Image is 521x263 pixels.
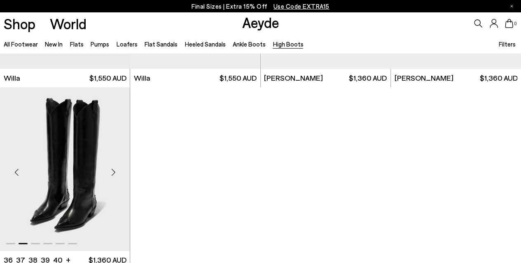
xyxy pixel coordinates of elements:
[394,73,453,83] span: [PERSON_NAME]
[242,14,279,31] a: Aeyde
[192,1,329,12] p: Final Sizes | Extra 15% Off
[185,40,225,48] a: Heeled Sandals
[130,69,260,87] a: Willa $1,550 AUD
[4,73,20,83] span: Willa
[4,16,35,31] a: Shop
[4,40,38,48] a: All Footwear
[479,73,517,83] span: $1,360 AUD
[45,40,63,48] a: New In
[145,40,178,48] a: Flat Sandals
[273,40,303,48] a: High Boots
[513,21,517,26] span: 0
[264,73,323,83] span: [PERSON_NAME]
[499,40,516,48] span: Filters
[89,73,126,83] span: $1,550 AUD
[117,40,138,48] a: Loafers
[134,73,150,83] span: Willa
[261,69,390,87] a: [PERSON_NAME] $1,360 AUD
[220,73,257,83] span: $1,550 AUD
[4,160,29,185] div: Previous slide
[233,40,266,48] a: Ankle Boots
[91,40,109,48] a: Pumps
[505,19,513,28] a: 0
[391,69,521,87] a: [PERSON_NAME] $1,360 AUD
[70,40,84,48] a: Flats
[101,160,126,185] div: Next slide
[50,16,86,31] a: World
[349,73,387,83] span: $1,360 AUD
[273,2,329,10] span: Navigate to /collections/ss25-final-sizes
